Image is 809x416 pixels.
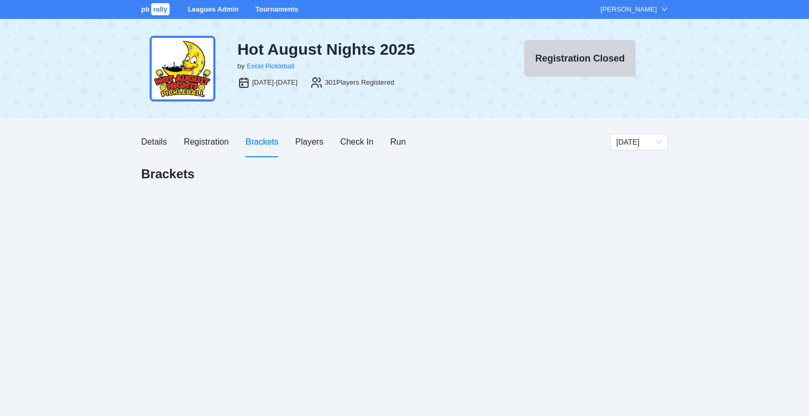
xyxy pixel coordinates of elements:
img: hot-aug.png [150,36,215,102]
div: Run [390,135,406,148]
div: Check In [340,135,373,148]
span: down [661,6,668,13]
div: Brackets [245,135,278,148]
div: Details [141,135,167,148]
div: Registration [184,135,229,148]
div: 301 Players Registered [325,77,394,88]
a: Leagues Admin [188,5,239,13]
a: pbrally [141,5,171,13]
span: rally [151,3,170,15]
div: by [238,61,245,72]
span: Sunday [616,134,662,150]
div: [PERSON_NAME] [600,4,657,15]
h1: Brackets [141,166,194,182]
div: Hot August Nights 2025 [238,40,484,59]
a: Tournaments [255,5,298,13]
span: pb [141,5,150,13]
div: Players [295,135,323,148]
div: [DATE]-[DATE] [252,77,298,88]
a: Excel Pickleball [246,62,294,70]
button: Registration Closed [524,40,636,77]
